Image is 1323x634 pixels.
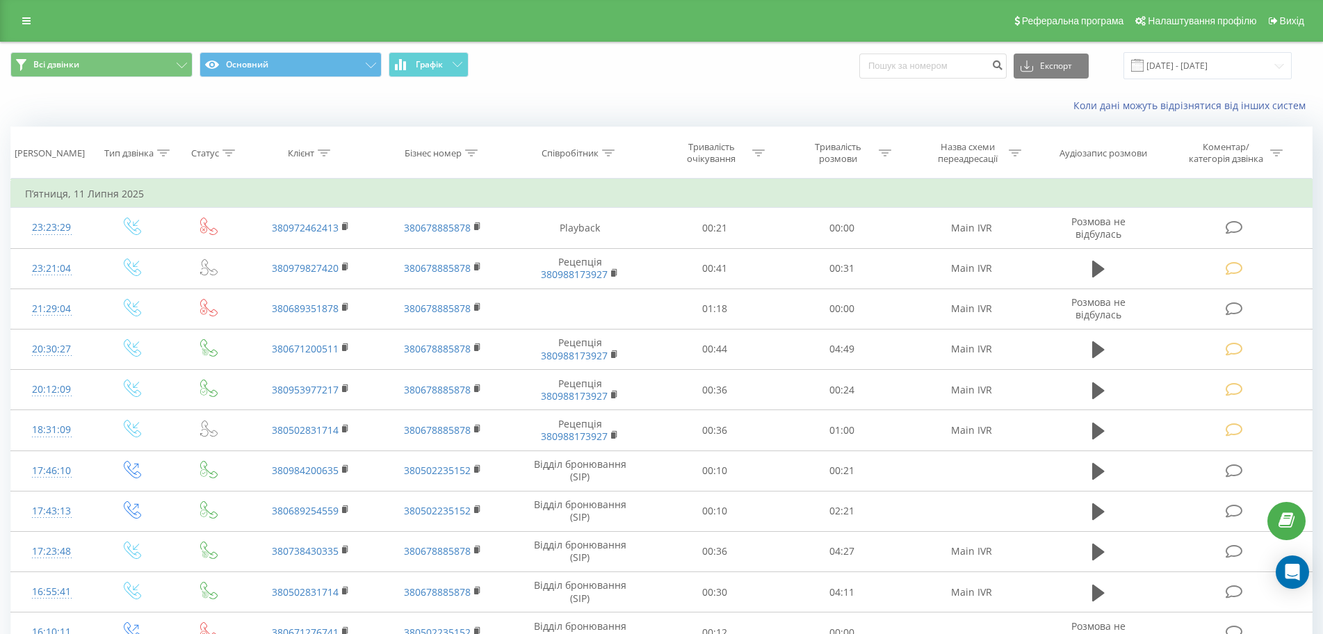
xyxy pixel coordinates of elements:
td: Main IVR [905,531,1037,571]
button: Основний [200,52,382,77]
input: Пошук за номером [859,54,1007,79]
td: 00:24 [778,370,905,410]
div: Аудіозапис розмови [1060,147,1147,159]
td: 00:10 [651,450,779,491]
td: Відділ бронювання (SIP) [509,572,651,612]
span: Розмова не відбулась [1071,215,1126,241]
td: 00:10 [651,491,779,531]
td: Відділ бронювання (SIP) [509,450,651,491]
a: 380953977217 [272,383,339,396]
a: 380689254559 [272,504,339,517]
td: 00:00 [778,208,905,248]
div: Коментар/категорія дзвінка [1185,141,1267,165]
div: [PERSON_NAME] [15,147,85,159]
span: Вихід [1280,15,1304,26]
td: Main IVR [905,329,1037,369]
td: Main IVR [905,288,1037,329]
div: 21:29:04 [25,295,78,323]
td: 00:30 [651,572,779,612]
td: Рецепція [509,248,651,288]
span: Всі дзвінки [33,59,79,70]
div: 20:30:27 [25,336,78,363]
span: Графік [416,60,443,70]
td: 01:00 [778,410,905,450]
div: 17:46:10 [25,457,78,485]
a: Коли дані можуть відрізнятися вiд інших систем [1073,99,1313,112]
div: 17:23:48 [25,538,78,565]
div: 17:43:13 [25,498,78,525]
a: 380988173927 [541,389,608,403]
button: Експорт [1014,54,1089,79]
div: 23:23:29 [25,214,78,241]
button: Графік [389,52,469,77]
div: Open Intercom Messenger [1276,555,1309,589]
div: Співробітник [542,147,599,159]
a: 380502235152 [404,504,471,517]
a: 380678885878 [404,342,471,355]
td: Main IVR [905,572,1037,612]
a: 380972462413 [272,221,339,234]
a: 380988173927 [541,349,608,362]
a: 380984200635 [272,464,339,477]
a: 380979827420 [272,261,339,275]
span: Налаштування профілю [1148,15,1256,26]
a: 380988173927 [541,430,608,443]
a: 380678885878 [404,423,471,437]
td: Відділ бронювання (SIP) [509,491,651,531]
div: Тривалість очікування [674,141,749,165]
a: 380678885878 [404,383,471,396]
td: Main IVR [905,410,1037,450]
td: Main IVR [905,208,1037,248]
td: 02:21 [778,491,905,531]
td: 04:49 [778,329,905,369]
td: Рецепція [509,410,651,450]
td: 00:44 [651,329,779,369]
a: 380671200511 [272,342,339,355]
td: 00:21 [778,450,905,491]
div: Назва схеми переадресації [931,141,1005,165]
a: 380988173927 [541,268,608,281]
a: 380689351878 [272,302,339,315]
td: Рецепція [509,329,651,369]
a: 380738430335 [272,544,339,558]
div: 20:12:09 [25,376,78,403]
td: Playback [509,208,651,248]
a: 380678885878 [404,302,471,315]
td: 00:21 [651,208,779,248]
div: Статус [191,147,219,159]
a: 380678885878 [404,221,471,234]
div: Тип дзвінка [104,147,154,159]
div: Тривалість розмови [801,141,875,165]
a: 380502831714 [272,423,339,437]
a: 380678885878 [404,585,471,599]
td: 00:36 [651,410,779,450]
td: 00:00 [778,288,905,329]
div: 23:21:04 [25,255,78,282]
td: Main IVR [905,370,1037,410]
a: 380678885878 [404,544,471,558]
td: 04:27 [778,531,905,571]
span: Реферальна програма [1022,15,1124,26]
a: 380678885878 [404,261,471,275]
td: Відділ бронювання (SIP) [509,531,651,571]
td: 01:18 [651,288,779,329]
div: 16:55:41 [25,578,78,605]
td: Рецепція [509,370,651,410]
td: 00:41 [651,248,779,288]
td: 00:36 [651,370,779,410]
span: Розмова не відбулась [1071,295,1126,321]
td: 00:36 [651,531,779,571]
td: 04:11 [778,572,905,612]
a: 380502831714 [272,585,339,599]
td: П’ятниця, 11 Липня 2025 [11,180,1313,208]
td: Main IVR [905,248,1037,288]
td: 00:31 [778,248,905,288]
div: Бізнес номер [405,147,462,159]
button: Всі дзвінки [10,52,193,77]
a: 380502235152 [404,464,471,477]
div: 18:31:09 [25,416,78,444]
div: Клієнт [288,147,314,159]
